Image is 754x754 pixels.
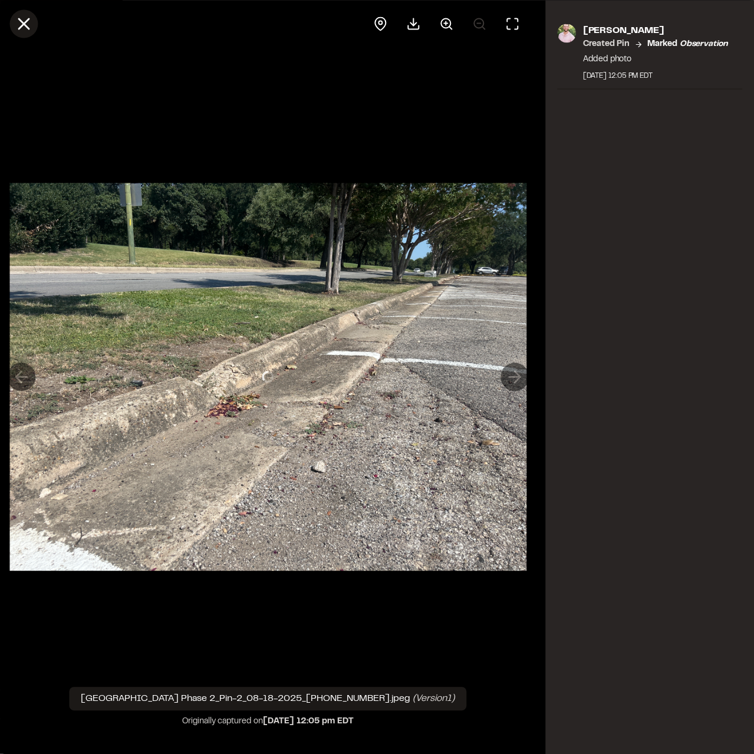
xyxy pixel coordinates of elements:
[583,24,728,38] p: [PERSON_NAME]
[9,9,38,38] button: Close modal
[432,9,460,38] button: Zoom in
[557,24,576,42] img: photo
[647,38,728,51] p: Marked
[583,53,728,66] p: Added photo
[498,9,526,38] button: Toggle Fullscreen
[366,9,394,38] div: View pin on map
[583,71,728,81] div: [DATE] 12:05 PM EDT
[680,41,728,48] em: observation
[583,38,630,51] p: Created Pin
